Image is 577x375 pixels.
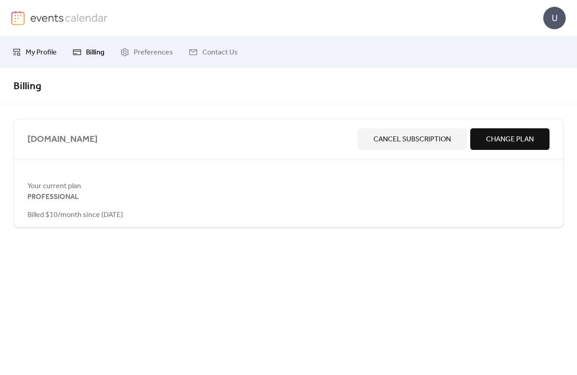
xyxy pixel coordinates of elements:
a: My Profile [5,40,64,64]
span: Billing [14,77,41,96]
span: PROFESSIONAL [27,192,79,203]
span: Billed $10/month since [DATE] [27,210,123,221]
span: Your current plan [27,181,550,192]
a: Contact Us [182,40,245,64]
span: Contact Us [202,47,238,58]
button: Cancel Subscription [358,128,467,150]
div: U [543,7,566,29]
span: Cancel Subscription [373,134,451,145]
span: Billing [86,47,104,58]
a: Preferences [114,40,180,64]
button: Change Plan [470,128,550,150]
span: My Profile [26,47,57,58]
span: Preferences [134,47,173,58]
span: Change Plan [486,134,534,145]
img: logo [11,11,25,25]
span: [DOMAIN_NAME] [27,132,354,147]
img: logo-type [30,11,108,24]
a: Billing [66,40,111,64]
